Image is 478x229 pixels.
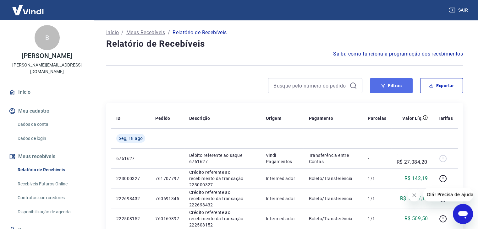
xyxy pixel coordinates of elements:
a: Início [106,29,119,36]
h4: Relatório de Recebíveis [106,38,463,50]
iframe: Fechar mensagem [408,189,420,201]
a: Dados da conta [15,118,86,131]
input: Busque pelo número do pedido [273,81,347,90]
p: / [121,29,124,36]
button: Exportar [420,78,463,93]
p: 1/1 [368,195,386,202]
iframe: Botão para abrir a janela de mensagens [453,204,473,224]
p: [PERSON_NAME][EMAIL_ADDRESS][DOMAIN_NAME] [5,62,89,75]
a: Disponibilização de agenda [15,205,86,218]
p: Intermediador [266,195,299,202]
p: Valor Líq. [402,115,423,121]
p: 222508152 [116,216,145,222]
p: R$ 1.867,10 [400,195,428,202]
span: Olá! Precisa de ajuda? [4,4,53,9]
p: 760691345 [155,195,179,202]
p: [PERSON_NAME] [22,53,72,59]
div: B [35,25,60,50]
img: Vindi [8,0,48,19]
p: Crédito referente ao recebimento da transação 222698432 [189,189,256,208]
p: Transferência entre Contas [309,152,358,165]
p: Tarifas [438,115,453,121]
p: Relatório de Recebíveis [173,29,227,36]
p: -R$ 27.084,20 [397,151,428,166]
a: Meus Recebíveis [126,29,165,36]
p: Descrição [189,115,210,121]
p: - [368,155,386,162]
a: Relatório de Recebíveis [15,163,86,176]
button: Filtros [370,78,413,93]
p: ID [116,115,121,121]
span: Seg, 18 ago [119,135,143,141]
p: Parcelas [368,115,386,121]
p: 223000327 [116,175,145,182]
p: Intermediador [266,175,299,182]
a: Dados de login [15,132,86,145]
a: Recebíveis Futuros Online [15,178,86,190]
p: Pagamento [309,115,333,121]
p: Crédito referente ao recebimento da transação 223000327 [189,169,256,188]
p: Boleto/Transferência [309,216,358,222]
p: R$ 509,50 [404,215,428,222]
p: Intermediador [266,216,299,222]
p: Vindi Pagamentos [266,152,299,165]
p: Boleto/Transferência [309,175,358,182]
p: 1/1 [368,175,386,182]
p: Pedido [155,115,170,121]
a: Início [8,85,86,99]
p: Débito referente ao saque 6761627 [189,152,256,165]
button: Meu cadastro [8,104,86,118]
p: Origem [266,115,281,121]
p: Boleto/Transferência [309,195,358,202]
p: 222698432 [116,195,145,202]
p: R$ 142,19 [404,175,428,182]
button: Meus recebíveis [8,150,86,163]
p: Crédito referente ao recebimento da transação 222508152 [189,209,256,228]
p: 761707797 [155,175,179,182]
button: Sair [448,4,470,16]
p: 1/1 [368,216,386,222]
a: Contratos com credores [15,191,86,204]
iframe: Mensagem da empresa [423,188,473,201]
a: Saiba como funciona a programação dos recebimentos [333,50,463,58]
p: / [168,29,170,36]
p: 6761627 [116,155,145,162]
p: 760169897 [155,216,179,222]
